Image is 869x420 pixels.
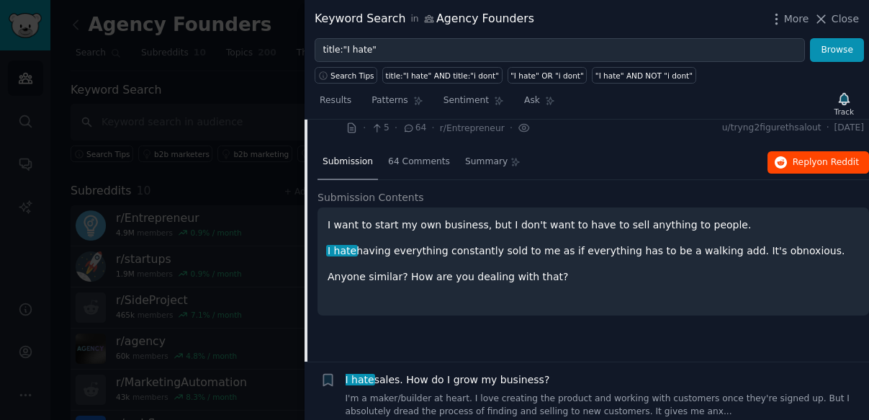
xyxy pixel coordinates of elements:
span: Submission Contents [318,190,424,205]
span: Patterns [372,94,408,107]
button: Close [814,12,859,27]
div: Track [834,107,854,117]
div: "I hate" OR "i dont" [510,71,584,81]
a: Patterns [366,89,428,119]
button: Browse [810,38,864,63]
span: sales. How do I grow my business? [346,372,550,388]
button: More [769,12,809,27]
span: Ask [524,94,540,107]
span: Close [832,12,859,27]
span: I hate [326,245,358,256]
input: Try a keyword related to your business [315,38,805,63]
p: having everything constantly sold to me as if everything has to be a walking add. It's obnoxious. [328,243,859,259]
div: Keyword Search Agency Founders [315,10,534,28]
span: Results [320,94,351,107]
a: title:"I hate" AND title:"i dont" [382,67,502,84]
span: · [510,120,513,135]
a: I'm a maker/builder at heart. I love creating the product and working with customers once they're... [346,393,865,418]
a: "I hate" AND NOT "i dont" [592,67,695,84]
span: · [827,122,829,135]
span: Submission [323,156,373,169]
span: Reply [793,156,859,169]
span: [DATE] [834,122,864,135]
a: Results [315,89,356,119]
button: Track [829,89,859,119]
span: 5 [371,122,389,135]
span: Summary [465,156,508,169]
span: r/Entrepreneur [440,123,505,133]
a: Ask [519,89,560,119]
span: · [395,120,397,135]
p: I want to start my own business, but I don't want to have to sell anything to people. [328,218,859,233]
span: · [363,120,366,135]
span: on Reddit [817,157,859,167]
span: More [784,12,809,27]
p: Anyone similar? How are you dealing with that? [328,269,859,285]
span: Search Tips [330,71,374,81]
button: Search Tips [315,67,377,84]
div: title:"I hate" AND title:"i dont" [386,71,499,81]
span: 64 [402,122,426,135]
a: I hatesales. How do I grow my business? [346,372,550,388]
button: Replyon Reddit [767,151,869,174]
span: · [431,120,434,135]
span: u/tryng2figurethsalout [722,122,821,135]
span: Sentiment [443,94,489,107]
span: I hate [344,374,376,385]
span: 64 Comments [388,156,450,169]
a: Sentiment [438,89,509,119]
a: "I hate" OR "i dont" [508,67,587,84]
div: "I hate" AND NOT "i dont" [595,71,693,81]
span: in [410,13,418,26]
